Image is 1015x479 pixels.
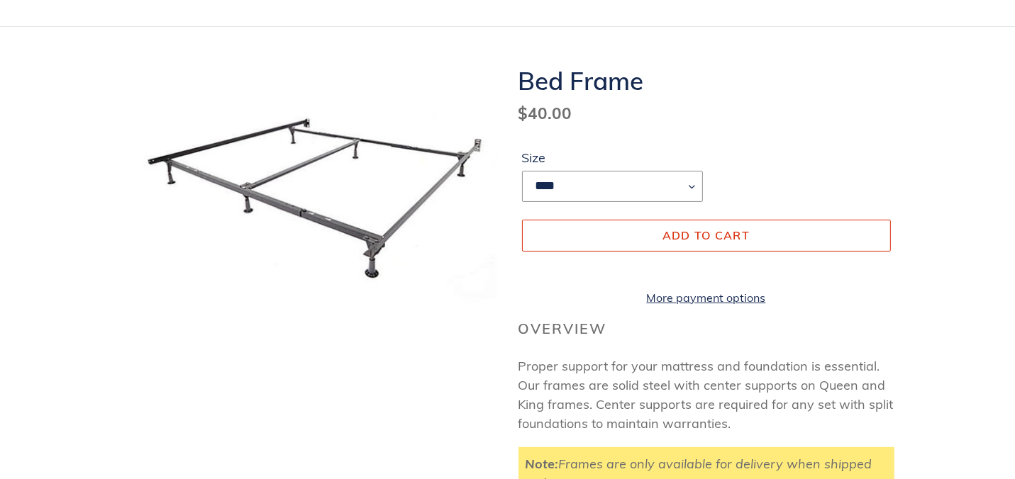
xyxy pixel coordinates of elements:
strong: Note: [526,456,559,472]
span: $40.00 [518,103,572,123]
h2: Overview [518,320,894,337]
h1: Bed Frame [518,66,894,96]
a: More payment options [522,289,891,306]
p: Proper support for your mattress and foundation is essential. Our frames are solid steel with cen... [518,356,894,433]
label: Size [522,148,703,167]
span: Add to cart [662,228,750,242]
button: Add to cart [522,220,891,251]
